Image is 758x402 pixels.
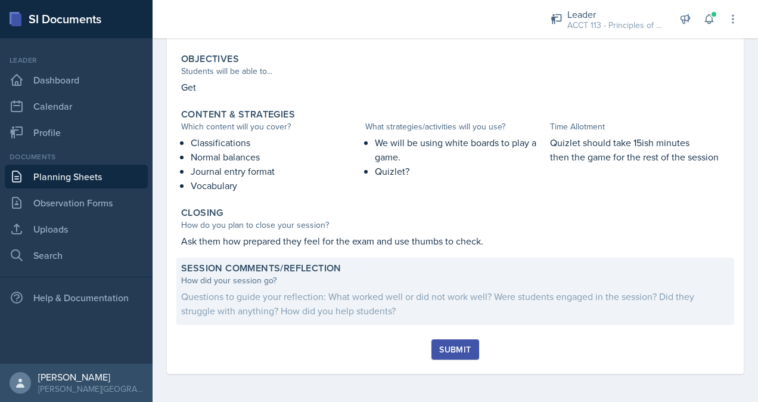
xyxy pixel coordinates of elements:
button: Submit [431,339,479,360]
div: Leader [567,7,663,21]
a: Observation Forms [5,191,148,215]
a: Planning Sheets [5,165,148,188]
p: Quizlet? [375,164,545,178]
div: ACCT 113 - Principles of Accounting I / Fall 2025 [567,19,663,32]
label: Session Comments/Reflection [181,262,341,274]
p: Journal entry format [191,164,361,178]
div: Documents [5,151,148,162]
p: Quizlet should take 15ish minutes [550,135,729,150]
p: We will be using white boards to play a game. [375,135,545,164]
a: Dashboard [5,68,148,92]
a: Uploads [5,217,148,241]
p: Vocabulary [191,178,361,193]
div: Questions to guide your reflection: What worked well or did not work well? Were students engaged ... [181,289,729,318]
p: then the game for the rest of the session [550,150,729,164]
div: What strategies/activities will you use? [365,120,545,133]
label: Objectives [181,53,239,65]
div: Students will be able to... [181,65,729,78]
a: Search [5,243,148,267]
div: [PERSON_NAME] [38,371,143,383]
p: Ask them how prepared they feel for the exam and use thumbs to check. [181,234,729,248]
label: Content & Strategies [181,109,295,120]
p: Get [181,80,729,94]
div: Leader [5,55,148,66]
div: Help & Documentation [5,286,148,310]
label: Closing [181,207,223,219]
div: How did your session go? [181,274,729,287]
p: Normal balances [191,150,361,164]
a: Profile [5,120,148,144]
p: Classifications [191,135,361,150]
div: Submit [439,345,471,354]
div: How do you plan to close your session? [181,219,729,231]
div: [PERSON_NAME][GEOGRAPHIC_DATA] [38,383,143,395]
div: Time Allotment [550,120,729,133]
a: Calendar [5,94,148,118]
div: Which content will you cover? [181,120,361,133]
